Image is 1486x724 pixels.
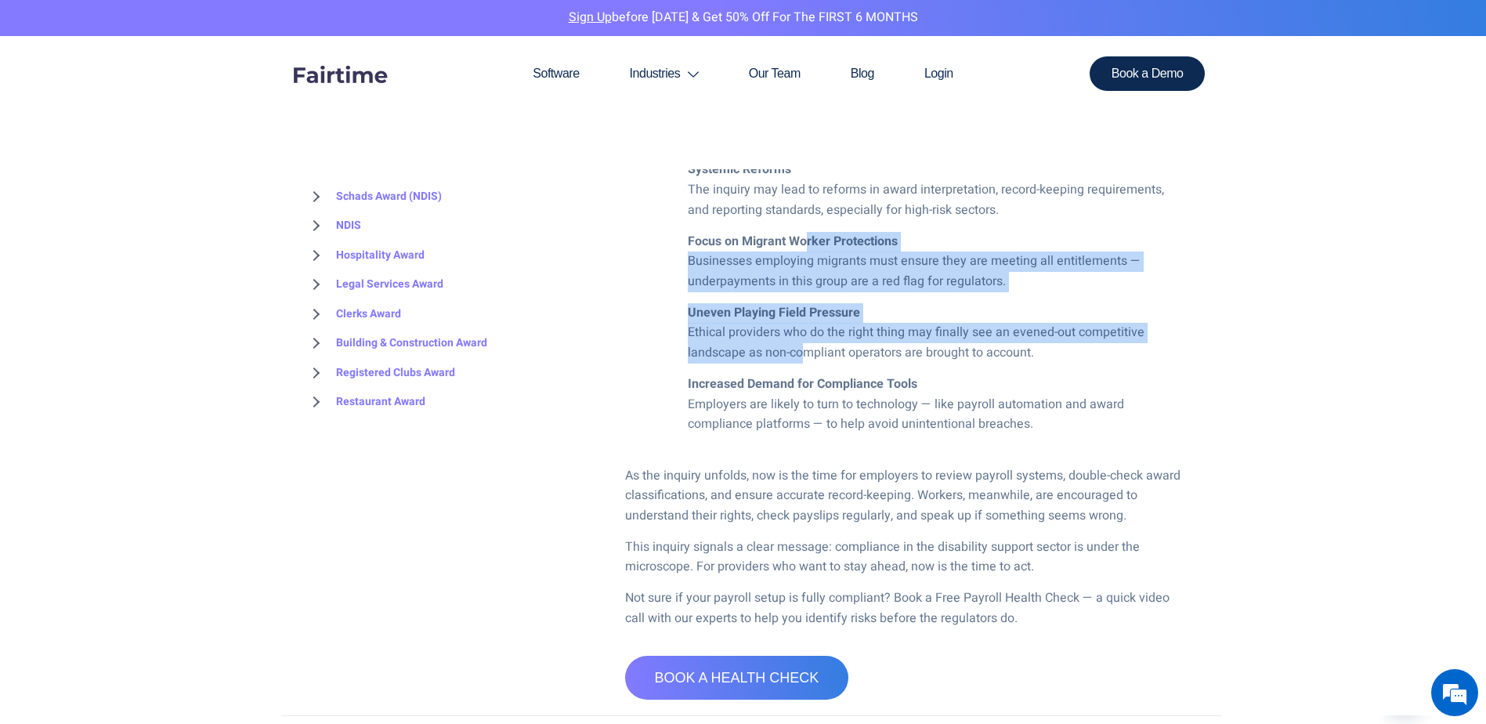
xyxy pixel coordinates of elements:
[1090,56,1206,91] a: Book a Demo
[688,160,791,179] strong: Systemic Reforms
[688,303,860,322] strong: Uneven Playing Field Pressure
[305,329,487,359] a: Building & Construction Award
[724,36,826,111] a: Our Team
[91,197,216,356] span: We're online!
[625,588,1182,628] p: Not sure if your payroll setup is fully compliant? Book a Free Payroll Health Check — a quick vid...
[305,212,361,241] a: NDIS
[605,36,724,111] a: Industries
[305,182,602,417] nav: BROWSE TOPICS
[81,88,263,108] div: Chat with us now
[305,388,425,418] a: Restaurant Award
[305,270,443,300] a: Legal Services Award
[305,241,425,270] a: Hospitality Award
[625,656,849,700] a: BOOK A HEALTH CHECK
[688,375,917,393] strong: Increased Demand for Compliance Tools
[305,358,455,388] a: Registered Clubs Award
[899,36,978,111] a: Login
[625,466,1182,527] p: As the inquiry unfolds, now is the time for employers to review payroll systems, double-check awa...
[1112,67,1184,80] span: Book a Demo
[688,375,1182,435] li: Employers are likely to turn to technology — like payroll automation and award compliance platfor...
[305,182,442,212] a: Schads Award (NDIS)
[688,232,898,251] strong: Focus on Migrant Worker Protections
[655,671,819,685] span: BOOK A HEALTH CHECK
[8,428,298,483] textarea: Type your message and hit 'Enter'
[688,303,1182,364] li: Ethical providers who do the right thing may finally see an evened-out competitive landscape as n...
[12,8,1474,28] p: before [DATE] & Get 50% Off for the FIRST 6 MONTHS
[625,538,1182,577] p: This inquiry signals a clear message: compliance in the disability support sector is under the mi...
[688,160,1182,220] li: The inquiry may lead to reforms in award interpretation, record-keeping requirements, and reporti...
[305,299,401,329] a: Clerks Award
[688,232,1182,292] li: Businesses employing migrants must ensure they are meeting all entitlements — underpayments in th...
[569,8,612,27] a: Sign Up
[508,36,604,111] a: Software
[305,149,602,417] div: BROWSE TOPICS
[826,36,899,111] a: Blog
[257,8,295,45] div: Minimize live chat window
